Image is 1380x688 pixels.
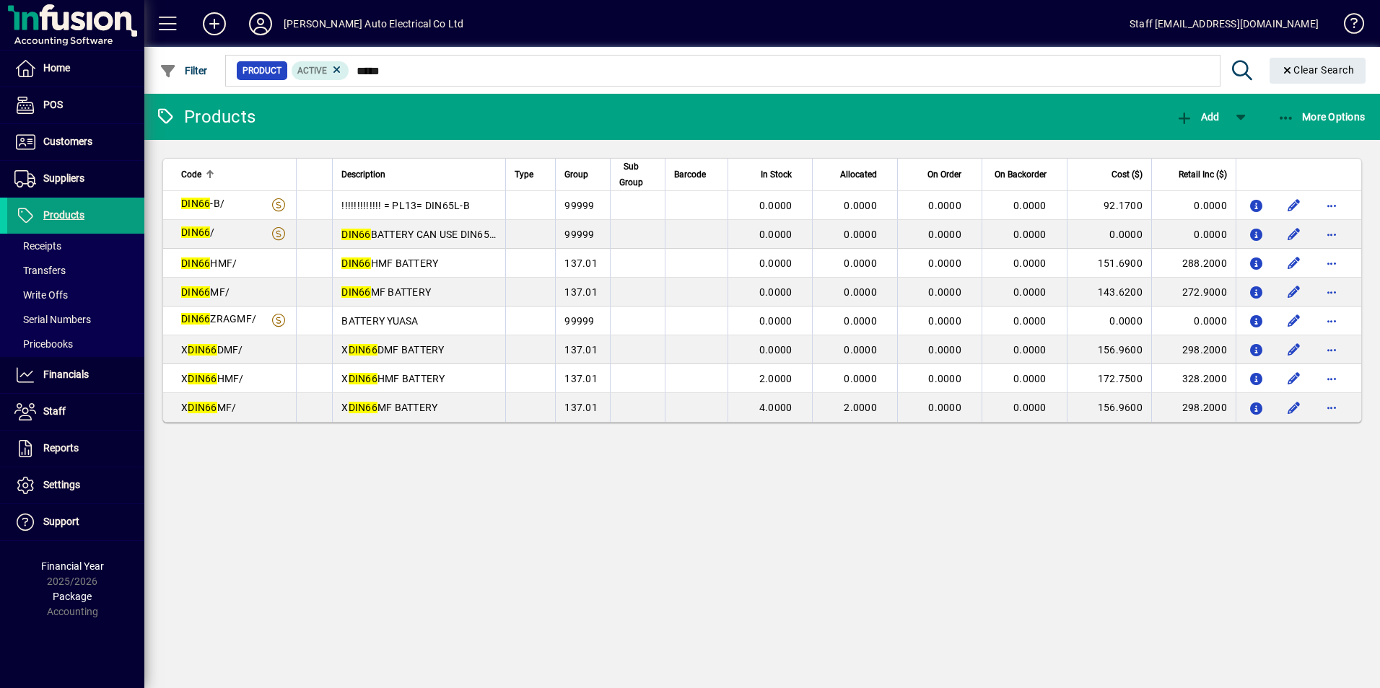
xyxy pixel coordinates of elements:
[737,167,805,182] div: In Stock
[1320,396,1343,419] button: More options
[156,58,211,84] button: Filter
[7,357,144,393] a: Financials
[759,200,792,211] span: 0.0000
[1067,220,1151,249] td: 0.0000
[759,373,792,384] span: 2.0000
[7,504,144,540] a: Support
[181,373,244,384] span: X HMF/
[349,402,377,413] em: DIN66
[1151,191,1236,220] td: 0.0000
[7,234,144,258] a: Receipts
[181,226,215,238] span: /
[844,315,877,327] span: 0.0000
[1130,12,1319,35] div: Staff [EMAIL_ADDRESS][DOMAIN_NAME]
[1333,3,1362,50] a: Knowledge Base
[349,344,377,356] em: DIN66
[181,313,256,325] span: ZRAGMF/
[181,257,210,269] em: DIN66
[1151,335,1236,364] td: 298.2000
[191,11,237,37] button: Add
[844,200,877,211] span: 0.0000
[7,431,144,467] a: Reports
[564,373,598,384] span: 137.01
[1151,220,1236,249] td: 0.0000
[7,467,144,503] a: Settings
[341,229,516,240] span: BATTERY CAN USE DIN65ZLMF
[284,12,463,35] div: [PERSON_NAME] Auto Electrical Co Ltd
[759,286,792,298] span: 0.0000
[14,314,91,325] span: Serial Numbers
[844,286,877,298] span: 0.0000
[7,394,144,430] a: Staff
[928,200,961,211] span: 0.0000
[564,286,598,298] span: 137.01
[759,402,792,413] span: 4.0000
[1278,111,1366,123] span: More Options
[928,257,961,269] span: 0.0000
[759,257,792,269] span: 0.0000
[991,167,1060,182] div: On Backorder
[1320,194,1343,217] button: More options
[564,167,588,182] span: Group
[1283,223,1306,246] button: Edit
[1270,58,1366,84] button: Clear
[844,257,877,269] span: 0.0000
[341,257,370,269] em: DIN66
[160,65,208,76] span: Filter
[1013,286,1047,298] span: 0.0000
[564,257,598,269] span: 137.01
[14,338,73,350] span: Pricebooks
[927,167,961,182] span: On Order
[14,265,66,276] span: Transfers
[1013,344,1047,356] span: 0.0000
[844,229,877,240] span: 0.0000
[674,167,706,182] span: Barcode
[341,229,370,240] em: DIN66
[1320,367,1343,390] button: More options
[1283,338,1306,361] button: Edit
[1151,364,1236,393] td: 328.2000
[181,257,237,269] span: HMF/
[297,66,327,76] span: Active
[1067,249,1151,278] td: 151.6900
[188,402,217,413] em: DIN66
[515,167,533,182] span: Type
[1112,167,1143,182] span: Cost ($)
[243,63,281,78] span: Product
[181,198,224,209] span: -B/
[43,516,79,527] span: Support
[1283,252,1306,275] button: Edit
[43,62,70,74] span: Home
[1067,306,1151,335] td: 0.0000
[1179,167,1227,182] span: Retail Inc ($)
[53,591,92,602] span: Package
[1013,315,1047,327] span: 0.0000
[341,167,497,182] div: Description
[928,229,961,240] span: 0.0000
[7,307,144,332] a: Serial Numbers
[564,229,594,240] span: 99999
[41,560,104,572] span: Financial Year
[1013,200,1047,211] span: 0.0000
[759,315,792,327] span: 0.0000
[7,124,144,160] a: Customers
[1013,373,1047,384] span: 0.0000
[188,344,217,356] em: DIN66
[619,159,643,190] span: Sub Group
[1067,278,1151,306] td: 143.6200
[341,257,438,269] span: HMF BATTERY
[928,373,961,384] span: 0.0000
[564,167,601,182] div: Group
[564,200,594,211] span: 99999
[1320,309,1343,332] button: More options
[181,313,210,325] em: DIN66
[181,286,210,298] em: DIN66
[1151,306,1236,335] td: 0.0000
[995,167,1047,182] span: On Backorder
[43,479,80,490] span: Settings
[341,286,431,298] span: MF BATTERY
[928,344,961,356] span: 0.0000
[844,373,877,384] span: 0.0000
[674,167,719,182] div: Barcode
[43,442,79,454] span: Reports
